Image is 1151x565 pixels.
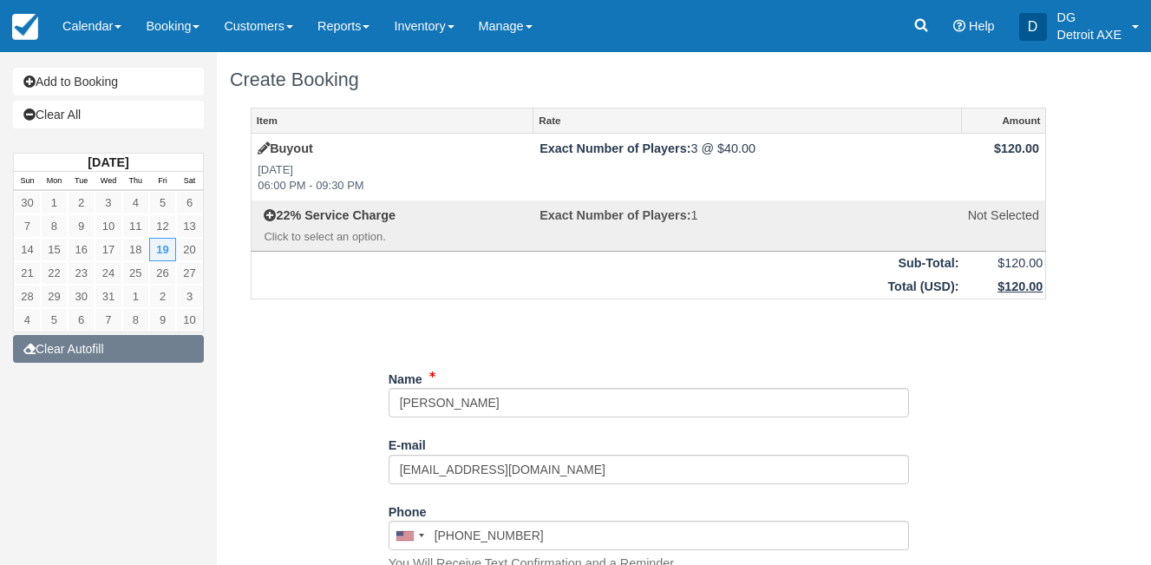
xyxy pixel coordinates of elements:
[176,308,203,332] a: 10
[13,101,204,128] a: Clear All
[264,208,396,222] a: 22% Service Charge
[41,261,68,285] a: 22
[533,200,962,252] td: 1
[540,141,690,155] strong: Exact Number of Players
[230,69,1067,90] h1: Create Booking
[41,285,68,308] a: 29
[122,238,149,261] a: 18
[924,279,950,293] span: USD
[149,214,176,238] a: 12
[898,256,958,270] strong: Sub-Total:
[176,172,203,191] th: Sat
[540,208,690,222] strong: Exact Number of Players
[962,108,1045,133] a: Amount
[14,308,41,332] a: 4
[41,214,68,238] a: 8
[389,522,429,549] div: United States: +1
[149,172,176,191] th: Fri
[264,229,526,246] em: Click to select an option.
[176,238,203,261] a: 20
[68,214,95,238] a: 9
[961,134,1045,200] td: $120.00
[68,191,95,214] a: 2
[389,430,426,455] label: E-mail
[95,238,121,261] a: 17
[122,214,149,238] a: 11
[41,308,68,332] a: 5
[95,214,121,238] a: 10
[258,141,313,155] a: Buyout
[68,172,95,191] th: Tue
[122,308,149,332] a: 8
[176,261,203,285] a: 27
[149,191,176,214] a: 5
[176,285,203,308] a: 3
[533,108,961,133] a: Rate
[14,285,41,308] a: 28
[1019,13,1047,41] div: D
[149,238,176,261] a: 19
[68,308,95,332] a: 6
[122,191,149,214] a: 4
[13,68,204,95] a: Add to Booking
[95,285,121,308] a: 31
[88,155,128,169] strong: [DATE]
[95,172,121,191] th: Wed
[14,214,41,238] a: 7
[258,162,527,194] em: [DATE] 06:00 PM - 09:30 PM
[122,172,149,191] th: Thu
[122,285,149,308] a: 1
[953,20,965,32] i: Help
[14,172,41,191] th: Sun
[887,279,958,293] strong: Total ( ):
[149,308,176,332] a: 9
[68,261,95,285] a: 23
[252,108,533,133] a: Item
[68,285,95,308] a: 30
[176,214,203,238] a: 13
[13,335,204,363] button: Clear Autofill
[1057,26,1122,43] p: Detroit AXE
[95,308,121,332] a: 7
[41,238,68,261] a: 15
[95,261,121,285] a: 24
[961,252,1045,275] td: $120.00
[1057,9,1122,26] p: DG
[149,261,176,285] a: 26
[12,14,38,40] img: checkfront-main-nav-mini-logo.png
[14,191,41,214] a: 30
[389,497,427,522] label: Phone
[41,172,68,191] th: Mon
[68,238,95,261] a: 16
[997,279,1043,293] u: $120.00
[389,365,422,389] label: Name
[533,134,962,200] td: 3 @ $40.00
[176,191,203,214] a: 6
[95,191,121,214] a: 3
[961,200,1045,252] td: Not Selected
[14,238,41,261] a: 14
[122,261,149,285] a: 25
[14,261,41,285] a: 21
[41,191,68,214] a: 1
[149,285,176,308] a: 2
[969,19,995,33] span: Help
